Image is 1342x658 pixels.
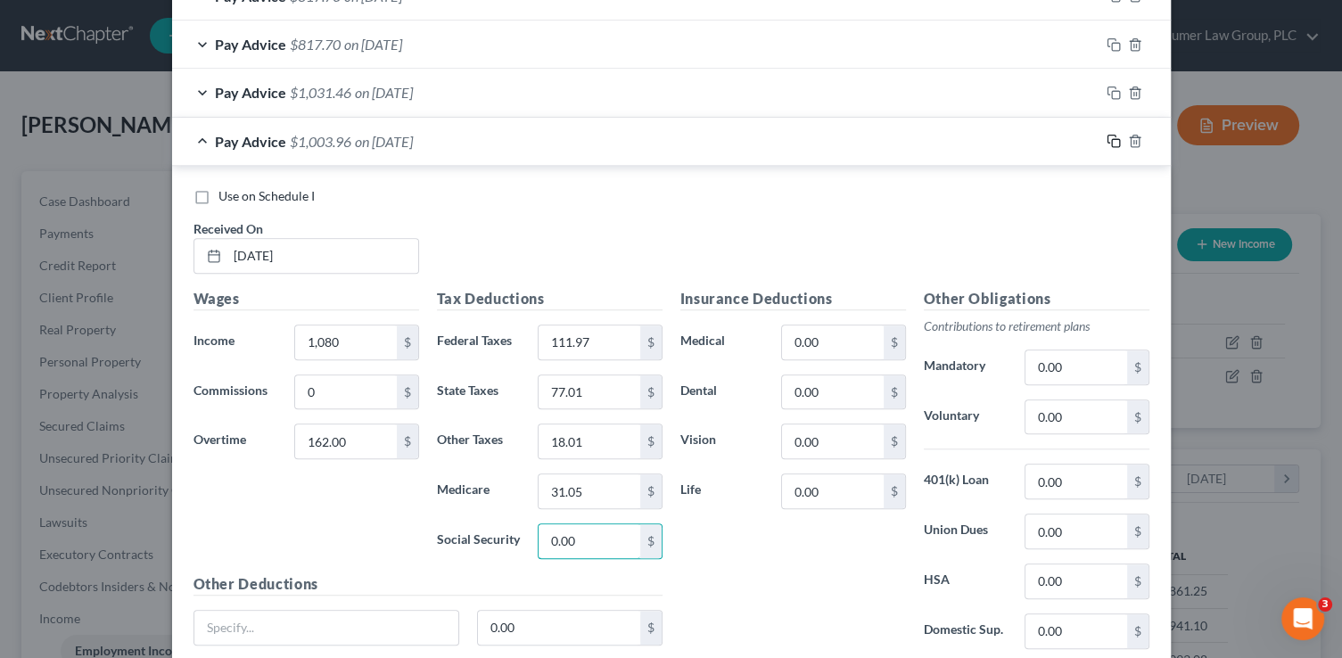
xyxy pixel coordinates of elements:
span: Use on Schedule I [218,188,315,203]
input: 0.00 [1025,465,1126,498]
input: Specify... [194,611,459,645]
span: $817.70 [290,36,341,53]
div: $ [640,325,662,359]
div: $ [397,424,418,458]
div: $ [884,325,905,359]
input: 0.00 [1025,400,1126,434]
h5: Insurance Deductions [680,288,906,310]
div: $ [1127,514,1149,548]
input: 0.00 [1025,614,1126,648]
div: $ [1127,400,1149,434]
input: 0.00 [295,375,396,409]
label: HSA [915,563,1017,599]
label: 401(k) Loan [915,464,1017,499]
h5: Other Deductions [193,573,663,596]
input: 0.00 [782,474,883,508]
span: Pay Advice [215,36,286,53]
label: Vision [671,424,773,459]
label: State Taxes [428,374,530,410]
div: $ [884,424,905,458]
iframe: Intercom live chat [1281,597,1324,640]
div: $ [1127,614,1149,648]
div: $ [1127,465,1149,498]
label: Life [671,473,773,509]
label: Other Taxes [428,424,530,459]
div: $ [884,375,905,409]
div: $ [884,474,905,508]
input: 0.00 [295,424,396,458]
span: on [DATE] [355,84,413,101]
div: $ [640,474,662,508]
div: $ [397,375,418,409]
div: $ [640,524,662,558]
input: 0.00 [539,524,639,558]
input: 0.00 [295,325,396,359]
span: Pay Advice [215,133,286,150]
div: $ [640,375,662,409]
h5: Other Obligations [924,288,1149,310]
input: 0.00 [539,325,639,359]
div: $ [397,325,418,359]
input: MM/DD/YYYY [227,239,418,273]
span: $1,003.96 [290,133,351,150]
input: 0.00 [539,424,639,458]
input: 0.00 [478,611,640,645]
input: 0.00 [539,375,639,409]
h5: Wages [193,288,419,310]
span: Pay Advice [215,84,286,101]
div: $ [640,611,662,645]
label: Domestic Sup. [915,613,1017,649]
div: $ [1127,350,1149,384]
input: 0.00 [782,375,883,409]
span: 3 [1318,597,1332,612]
input: 0.00 [1025,350,1126,384]
p: Contributions to retirement plans [924,317,1149,335]
label: Voluntary [915,399,1017,435]
input: 0.00 [782,424,883,458]
label: Federal Taxes [428,325,530,360]
label: Social Security [428,523,530,559]
label: Medical [671,325,773,360]
span: Received On [193,221,263,236]
div: $ [640,424,662,458]
input: 0.00 [1025,564,1126,598]
label: Commissions [185,374,286,410]
h5: Tax Deductions [437,288,663,310]
label: Overtime [185,424,286,459]
label: Medicare [428,473,530,509]
span: on [DATE] [344,36,402,53]
input: 0.00 [782,325,883,359]
input: 0.00 [539,474,639,508]
span: $1,031.46 [290,84,351,101]
div: $ [1127,564,1149,598]
input: 0.00 [1025,514,1126,548]
span: Income [193,333,235,348]
label: Dental [671,374,773,410]
label: Mandatory [915,350,1017,385]
span: on [DATE] [355,133,413,150]
label: Union Dues [915,514,1017,549]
